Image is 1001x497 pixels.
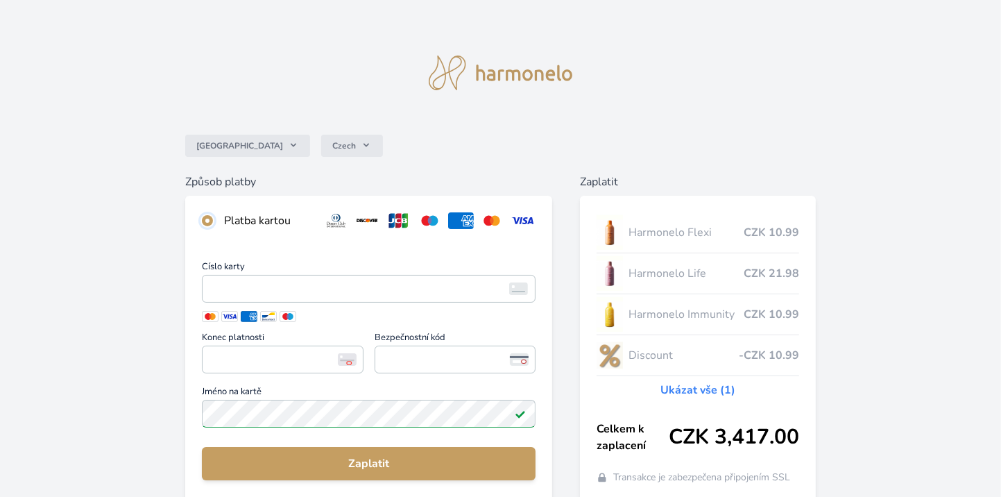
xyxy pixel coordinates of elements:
[185,135,310,157] button: [GEOGRAPHIC_DATA]
[660,382,735,398] a: Ukázat vše (1)
[628,347,739,364] span: Discount
[597,215,623,250] img: CLEAN_FLEXI_se_stinem_x-hi_(1)-lo.jpg
[338,353,357,366] img: Konec platnosti
[515,408,526,419] img: Platné pole
[202,333,363,346] span: Konec platnosti
[597,421,668,454] span: Celkem k zaplacení
[202,387,536,400] span: Jméno na kartě
[744,265,799,282] span: CZK 21.98
[448,212,474,229] img: amex.svg
[381,350,530,369] iframe: Iframe pro bezpečnostní kód
[386,212,411,229] img: jcb.svg
[196,140,283,151] span: [GEOGRAPHIC_DATA]
[417,212,443,229] img: maestro.svg
[628,224,744,241] span: Harmonelo Flexi
[479,212,505,229] img: mc.svg
[202,447,536,480] button: Zaplatit
[208,350,357,369] iframe: Iframe pro datum vypršení platnosti
[613,471,790,485] span: Transakce je zabezpečena připojením SSL
[597,256,623,291] img: CLEAN_LIFE_se_stinem_x-lo.jpg
[628,306,744,323] span: Harmonelo Immunity
[597,297,623,332] img: IMMUNITY_se_stinem_x-lo.jpg
[739,347,799,364] span: -CZK 10.99
[429,56,573,90] img: logo.svg
[213,455,524,472] span: Zaplatit
[597,338,623,373] img: discount-lo.png
[628,265,744,282] span: Harmonelo Life
[208,279,529,298] iframe: Iframe pro číslo karty
[202,400,536,428] input: Jméno na kartěPlatné pole
[510,212,536,229] img: visa.svg
[202,262,536,275] span: Číslo karty
[669,425,799,450] span: CZK 3,417.00
[580,174,815,190] h6: Zaplatit
[323,212,349,229] img: diners.svg
[321,135,383,157] button: Czech
[224,212,312,229] div: Platba kartou
[744,224,799,241] span: CZK 10.99
[509,283,528,295] img: card
[185,174,552,190] h6: Způsob platby
[375,333,536,346] span: Bezpečnostní kód
[744,306,799,323] span: CZK 10.99
[332,140,356,151] span: Czech
[354,212,380,229] img: discover.svg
